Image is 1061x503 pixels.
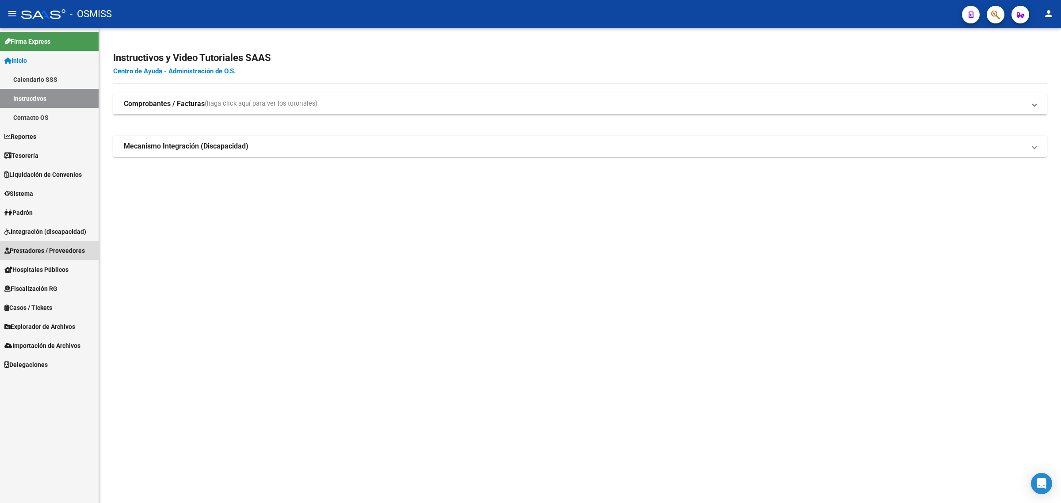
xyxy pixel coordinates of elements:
[4,170,82,179] span: Liquidación de Convenios
[4,227,86,236] span: Integración (discapacidad)
[113,93,1047,114] mat-expansion-panel-header: Comprobantes / Facturas(haga click aquí para ver los tutoriales)
[4,341,80,351] span: Importación de Archivos
[113,67,236,75] a: Centro de Ayuda - Administración de O.S.
[4,151,38,160] span: Tesorería
[124,99,205,109] strong: Comprobantes / Facturas
[113,136,1047,157] mat-expansion-panel-header: Mecanismo Integración (Discapacidad)
[113,50,1047,66] h2: Instructivos y Video Tutoriales SAAS
[4,208,33,217] span: Padrón
[1043,8,1054,19] mat-icon: person
[7,8,18,19] mat-icon: menu
[124,141,248,151] strong: Mecanismo Integración (Discapacidad)
[4,284,57,293] span: Fiscalización RG
[4,246,85,255] span: Prestadores / Proveedores
[4,37,50,46] span: Firma Express
[4,189,33,198] span: Sistema
[4,56,27,65] span: Inicio
[70,4,112,24] span: - OSMISS
[1031,473,1052,494] div: Open Intercom Messenger
[4,322,75,332] span: Explorador de Archivos
[4,132,36,141] span: Reportes
[4,265,69,274] span: Hospitales Públicos
[205,99,317,109] span: (haga click aquí para ver los tutoriales)
[4,303,52,312] span: Casos / Tickets
[4,360,48,370] span: Delegaciones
